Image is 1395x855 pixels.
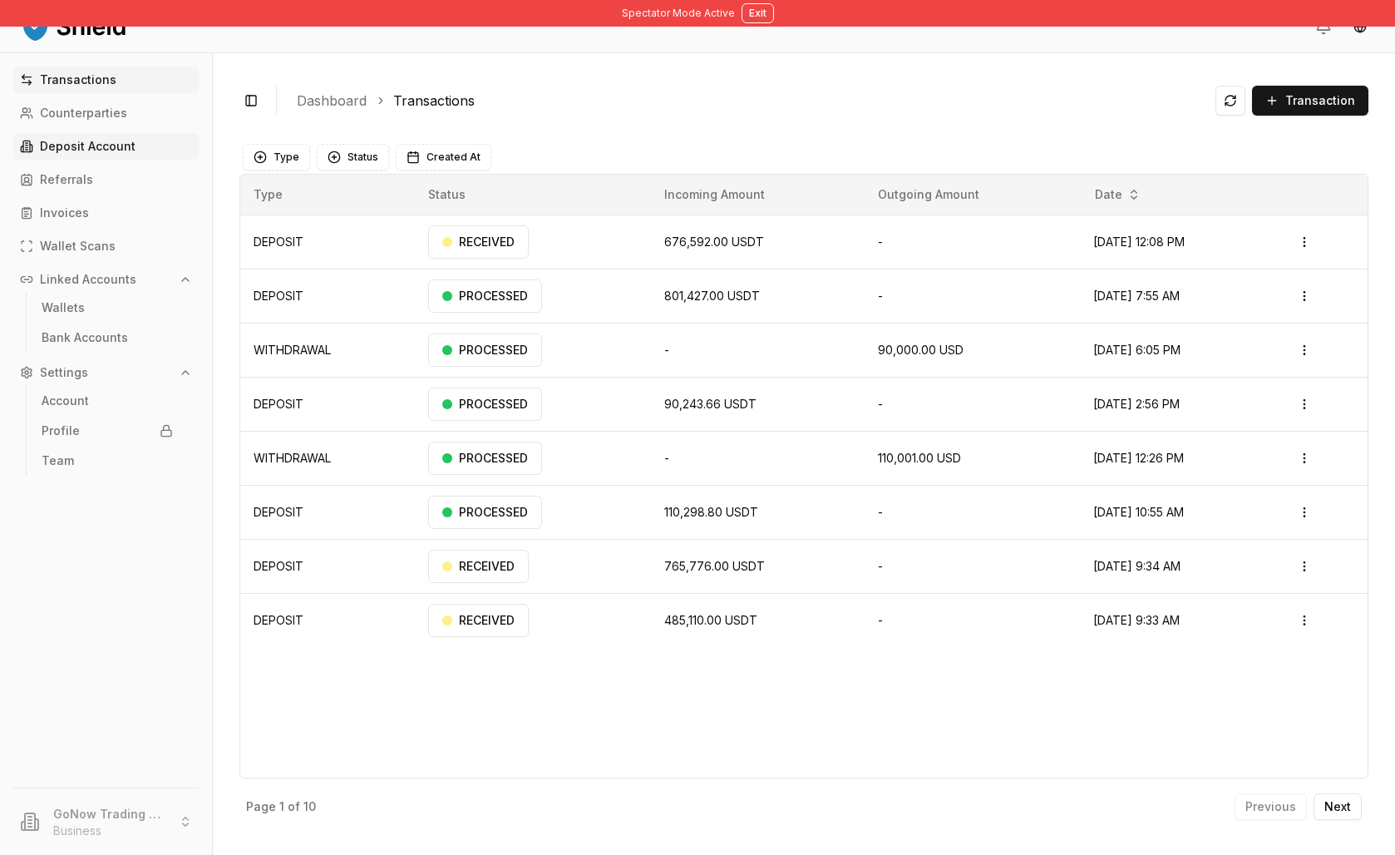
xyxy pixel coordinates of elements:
p: Profile [42,425,80,437]
p: Deposit Account [40,141,136,152]
th: Outgoing Amount [865,175,1080,215]
p: Transactions [40,74,116,86]
a: Referrals [13,166,199,193]
nav: breadcrumb [297,91,1202,111]
div: PROCESSED [428,334,542,367]
span: - [878,235,883,249]
button: Status [317,144,389,171]
p: of [288,801,300,813]
p: Linked Accounts [40,274,136,285]
button: Linked Accounts [13,266,199,293]
span: - [878,559,883,573]
td: DEPOSIT [240,215,415,269]
span: 485,110.00 USDT [664,613,757,627]
p: Page [246,801,276,813]
a: Wallets [35,294,180,321]
p: Account [42,395,89,407]
a: Dashboard [297,91,367,111]
button: Exit [742,3,774,23]
span: [DATE] 6:05 PM [1093,343,1181,357]
th: Incoming Amount [651,175,865,215]
span: 765,776.00 USDT [664,559,765,573]
span: [DATE] 9:33 AM [1093,613,1180,627]
span: - [878,397,883,411]
span: [DATE] 12:08 PM [1093,235,1185,249]
p: Wallet Scans [40,240,116,252]
div: PROCESSED [428,442,542,475]
a: Profile [35,418,180,444]
th: Status [415,175,651,215]
p: 10 [303,801,316,813]
span: - [878,613,883,627]
span: Created At [426,151,481,164]
div: RECEIVED [428,550,529,583]
p: Counterparties [40,107,127,119]
span: - [664,343,669,357]
span: 801,427.00 USDT [664,289,760,303]
td: DEPOSIT [240,593,415,647]
span: 90,243.66 USDT [664,397,757,411]
span: 90,000.00 USD [878,343,964,357]
p: Referrals [40,174,93,185]
span: [DATE] 2:56 PM [1093,397,1180,411]
a: Transactions [13,67,199,93]
td: DEPOSIT [240,269,415,323]
div: PROCESSED [428,388,542,421]
p: Bank Accounts [42,332,128,343]
span: - [664,451,669,465]
p: Settings [40,367,88,378]
div: RECEIVED [428,604,529,637]
td: WITHDRAWAL [240,431,415,485]
span: 110,298.80 USDT [664,505,758,519]
a: Account [35,388,180,414]
a: Bank Accounts [35,324,180,351]
p: Wallets [42,302,85,314]
th: Type [240,175,415,215]
a: Transactions [393,91,475,111]
button: Type [243,144,310,171]
span: Spectator Mode Active [622,7,735,20]
span: [DATE] 12:26 PM [1093,451,1184,465]
button: Created At [396,144,491,171]
span: [DATE] 10:55 AM [1093,505,1184,519]
p: Invoices [40,207,89,219]
button: Next [1314,793,1362,820]
td: DEPOSIT [240,377,415,431]
span: 676,592.00 USDT [664,235,764,249]
a: Counterparties [13,100,199,126]
button: Date [1088,181,1147,208]
span: [DATE] 9:34 AM [1093,559,1181,573]
span: Transaction [1285,92,1355,109]
span: - [878,289,883,303]
button: Transaction [1252,86,1368,116]
p: Team [42,455,74,467]
div: PROCESSED [428,279,542,313]
p: Next [1324,801,1351,813]
a: Wallet Scans [13,233,199,259]
div: RECEIVED [428,225,529,259]
td: DEPOSIT [240,485,415,539]
a: Team [35,447,180,474]
a: Deposit Account [13,133,199,160]
p: 1 [279,801,284,813]
div: PROCESSED [428,496,542,529]
td: DEPOSIT [240,539,415,593]
span: [DATE] 7:55 AM [1093,289,1180,303]
a: Invoices [13,200,199,226]
td: WITHDRAWAL [240,323,415,377]
span: 110,001.00 USD [878,451,961,465]
button: Settings [13,359,199,386]
span: - [878,505,883,519]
